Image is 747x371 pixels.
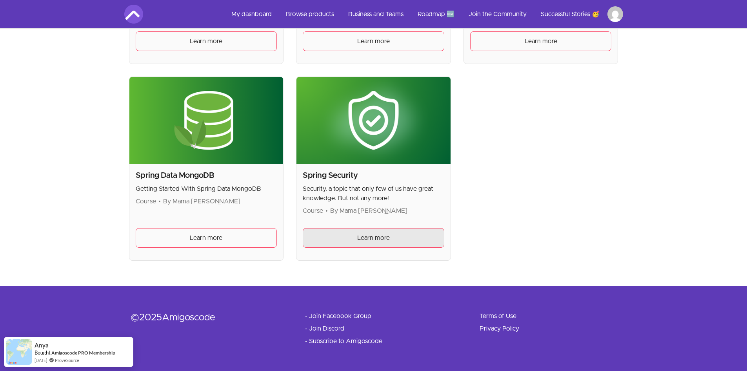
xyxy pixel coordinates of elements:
h2: Spring Data MongoDB [136,170,277,181]
img: Profile image for Emmanuel Chinaemerem Anigbo [607,6,623,22]
span: Anya [35,342,49,349]
span: By Mama [PERSON_NAME] [163,198,240,205]
a: Learn more [303,228,444,248]
a: Amigoscode PRO Membership [51,350,115,356]
span: Learn more [190,233,222,243]
span: Course [136,198,156,205]
p: Getting Started With Spring Data MongoDB [136,184,277,194]
a: - Join Facebook Group [305,311,371,321]
span: By Mama [PERSON_NAME] [330,208,407,214]
nav: Main [225,5,623,24]
span: Course [303,208,323,214]
img: Product image for Spring Data MongoDB [129,77,284,164]
img: Product image for Spring Security [296,77,451,164]
a: - Join Discord [305,324,344,333]
a: - Subscribe to Amigoscode [305,336,382,346]
a: Browse products [280,5,340,24]
a: Learn more [470,31,612,51]
span: [DATE] [35,357,47,364]
a: Privacy Policy [480,324,519,333]
span: Learn more [190,37,222,46]
a: Business and Teams [342,5,410,24]
span: Learn more [357,233,390,243]
a: Join the Community [462,5,533,24]
span: • [158,198,161,205]
img: provesource social proof notification image [6,339,32,365]
div: © 2025 Amigoscode [131,311,280,324]
img: Amigoscode logo [124,5,143,24]
span: Bought [35,349,51,356]
a: Roadmap 🆕 [411,5,461,24]
h2: Spring Security [303,170,444,181]
a: Successful Stories 🥳 [534,5,606,24]
a: Learn more [303,31,444,51]
a: ProveSource [55,358,79,363]
a: Learn more [136,228,277,248]
a: My dashboard [225,5,278,24]
span: • [325,208,328,214]
span: Learn more [525,37,557,46]
span: Learn more [357,37,390,46]
a: Learn more [136,31,277,51]
p: Security, a topic that only few of us have great knowledge. But not any more! [303,184,444,203]
a: Terms of Use [480,311,516,321]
